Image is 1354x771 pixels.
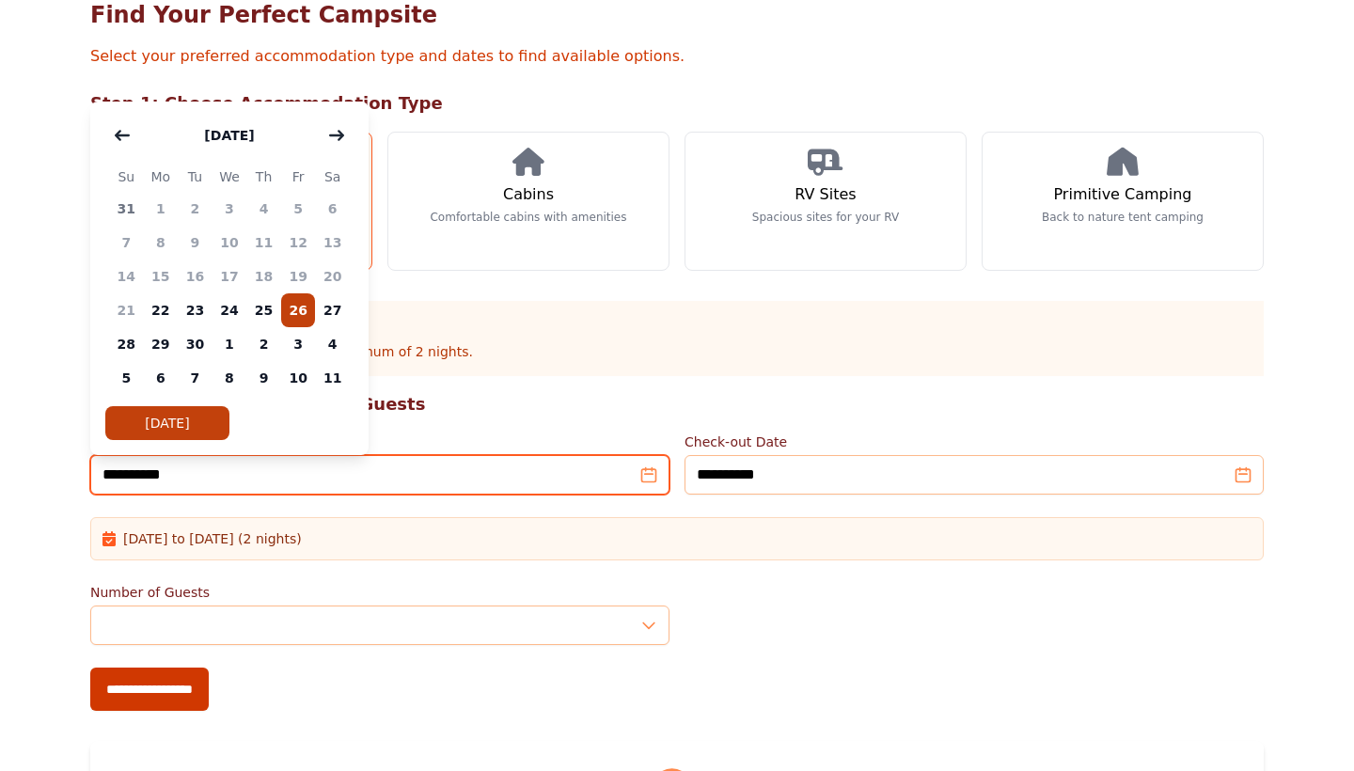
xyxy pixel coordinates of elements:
span: 31 [109,192,144,226]
span: 2 [246,327,281,361]
span: 16 [178,260,213,293]
span: 19 [281,260,316,293]
label: Check-out Date [685,433,1264,451]
span: 3 [281,327,316,361]
span: 27 [315,293,350,327]
button: [DATE] [185,117,273,154]
h2: Step 2: Select Your Dates & Guests [90,391,1264,417]
span: [DATE] to [DATE] (2 nights) [123,529,302,548]
span: 6 [144,361,179,395]
p: Spacious sites for your RV [752,210,899,225]
span: 6 [315,192,350,226]
span: 12 [281,226,316,260]
span: Su [109,165,144,188]
span: 1 [213,327,247,361]
p: Select your preferred accommodation type and dates to find available options. [90,45,1264,68]
span: 5 [281,192,316,226]
h3: Cabins [503,183,554,206]
span: Sa [315,165,350,188]
span: Fr [281,165,316,188]
span: 4 [315,327,350,361]
span: 7 [178,361,213,395]
span: 20 [315,260,350,293]
span: 7 [109,226,144,260]
span: 2 [178,192,213,226]
span: 15 [144,260,179,293]
span: 10 [281,361,316,395]
span: Th [246,165,281,188]
span: 10 [213,226,247,260]
span: 28 [109,327,144,361]
button: [DATE] [105,406,229,440]
span: 30 [178,327,213,361]
span: 17 [213,260,247,293]
span: 11 [315,361,350,395]
p: Back to nature tent camping [1042,210,1204,225]
span: 9 [246,361,281,395]
label: Number of Guests [90,583,669,602]
a: Primitive Camping Back to nature tent camping [982,132,1264,271]
h3: Primitive Camping [1054,183,1192,206]
span: 9 [178,226,213,260]
span: 14 [109,260,144,293]
span: 8 [213,361,247,395]
span: 24 [213,293,247,327]
span: 21 [109,293,144,327]
a: Cabins Comfortable cabins with amenities [387,132,669,271]
span: 23 [178,293,213,327]
span: 5 [109,361,144,395]
span: 4 [246,192,281,226]
h3: RV Sites [795,183,856,206]
span: Tu [178,165,213,188]
span: 26 [281,293,316,327]
label: Check-in Date [90,433,669,451]
span: 18 [246,260,281,293]
span: 13 [315,226,350,260]
span: 3 [213,192,247,226]
span: 1 [144,192,179,226]
span: 22 [144,293,179,327]
h2: Step 1: Choose Accommodation Type [90,90,1264,117]
span: 25 [246,293,281,327]
p: Comfortable cabins with amenities [430,210,626,225]
span: We [213,165,247,188]
span: 11 [246,226,281,260]
a: RV Sites Spacious sites for your RV [685,132,967,271]
span: 29 [144,327,179,361]
span: Mo [144,165,179,188]
span: 8 [144,226,179,260]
